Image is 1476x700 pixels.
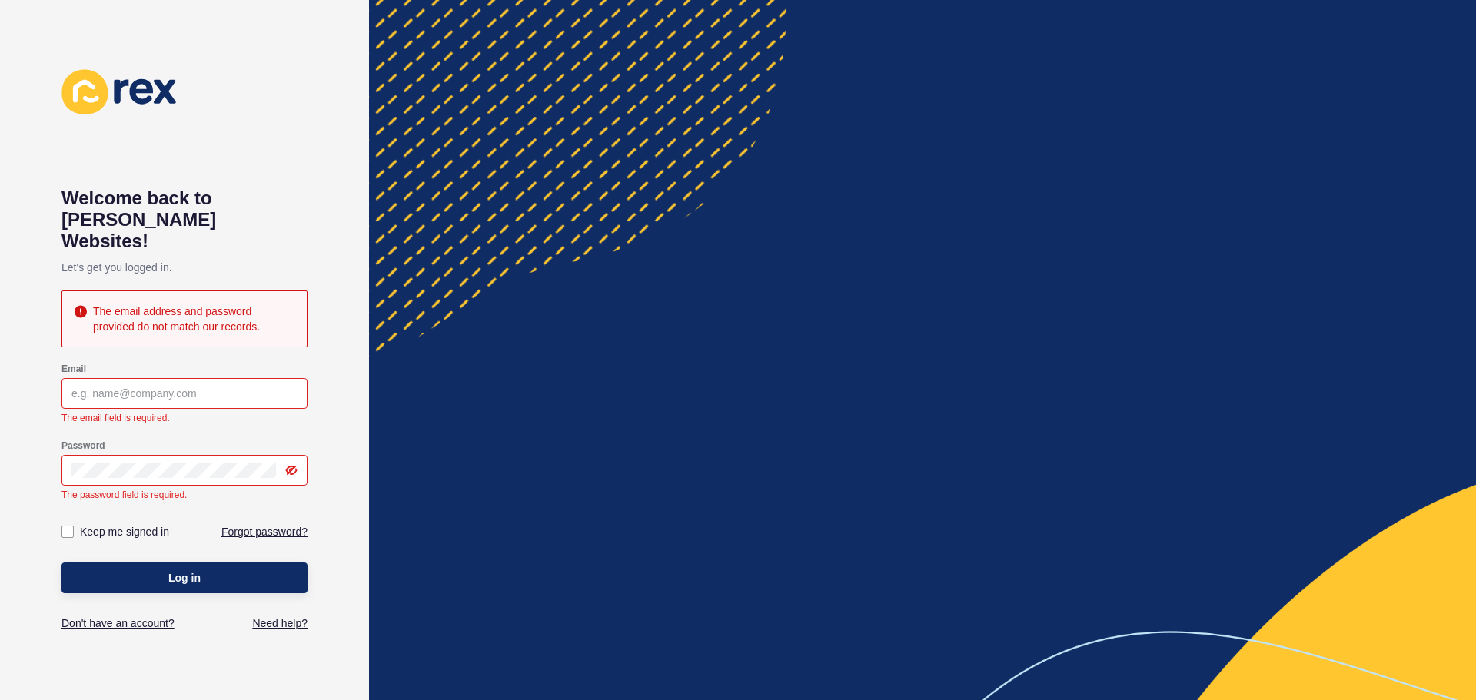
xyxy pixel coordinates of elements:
[168,570,201,586] span: Log in
[61,440,105,452] label: Password
[61,252,307,283] p: Let's get you logged in.
[61,615,175,631] a: Don't have an account?
[61,412,307,424] div: The email field is required.
[252,615,307,631] a: Need help?
[80,524,169,539] label: Keep me signed in
[61,489,307,501] div: The password field is required.
[71,386,298,401] input: e.g. name@company.com
[93,304,294,334] div: The email address and password provided do not match our records.
[221,524,307,539] a: Forgot password?
[61,187,307,252] h1: Welcome back to [PERSON_NAME] Websites!
[61,562,307,593] button: Log in
[61,363,86,375] label: Email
